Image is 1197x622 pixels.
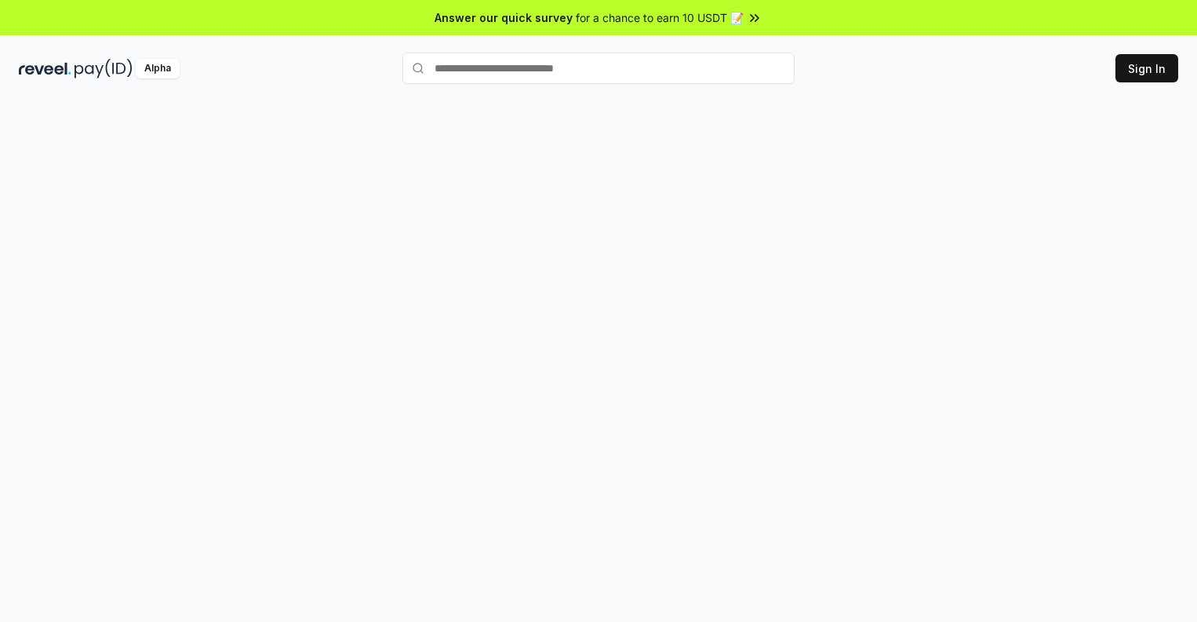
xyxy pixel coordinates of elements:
[576,9,744,26] span: for a chance to earn 10 USDT 📝
[75,59,133,78] img: pay_id
[1115,54,1178,82] button: Sign In
[136,59,180,78] div: Alpha
[435,9,573,26] span: Answer our quick survey
[19,59,71,78] img: reveel_dark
